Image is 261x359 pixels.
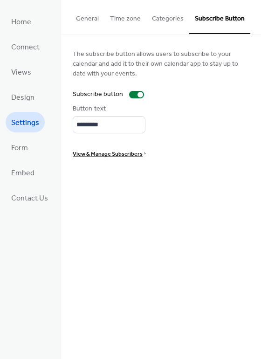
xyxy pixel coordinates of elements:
span: Home [11,15,31,30]
span: Design [11,90,34,105]
a: Settings [6,112,45,132]
span: Connect [11,40,40,55]
span: The subscribe button allows users to subscribe to your calendar and add it to their own calendar ... [73,49,249,79]
span: Settings [11,116,39,131]
a: Embed [6,162,40,183]
span: View & Manage Subscribers [73,149,143,159]
span: Contact Us [11,191,48,206]
span: Form [11,141,28,156]
a: Design [6,87,40,107]
a: Connect [6,36,45,57]
div: Subscribe button [73,90,124,99]
span: Embed [11,166,34,181]
span: Views [11,65,31,80]
div: Button text [73,104,144,114]
a: View & Manage Subscribers > [73,151,146,156]
a: Home [6,11,37,32]
a: Views [6,62,37,82]
a: Contact Us [6,187,54,208]
a: Form [6,137,34,158]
